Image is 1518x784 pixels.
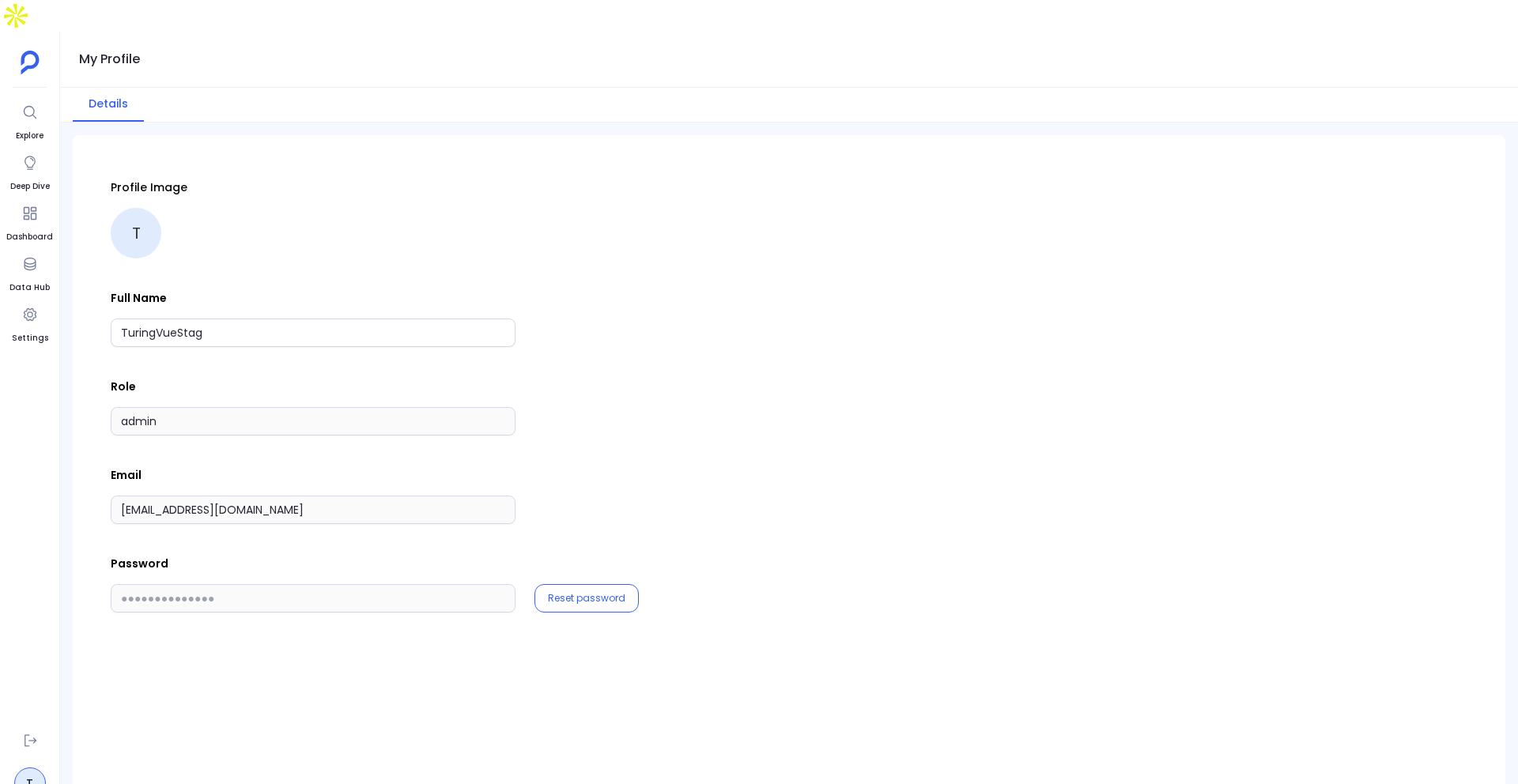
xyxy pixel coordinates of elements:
[16,130,44,142] span: Explore
[111,407,515,435] input: Role
[9,250,50,294] a: Data Hub
[10,149,50,193] a: Deep Dive
[111,556,1467,571] p: Password
[111,584,515,612] input: ●●●●●●●●●●●●●●
[6,199,53,243] a: Dashboard
[21,51,40,74] img: petavue logo
[12,332,48,345] span: Settings
[111,467,1467,483] p: Email
[111,318,515,347] input: Full Name
[9,281,50,294] span: Data Hub
[111,208,161,258] div: T
[111,496,515,524] input: Email
[111,290,1467,306] p: Full Name
[73,88,144,122] button: Details
[111,379,1467,394] p: Role
[6,231,53,243] span: Dashboard
[12,300,48,345] a: Settings
[79,48,140,70] h1: My Profile
[16,98,44,142] a: Explore
[111,179,1467,195] p: Profile Image
[10,180,50,193] span: Deep Dive
[548,592,625,605] button: Reset password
